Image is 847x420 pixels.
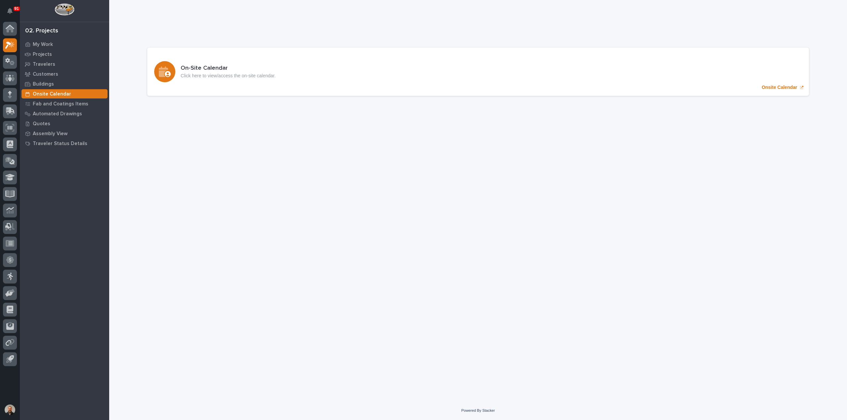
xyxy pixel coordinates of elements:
a: Traveler Status Details [20,138,109,148]
p: Traveler Status Details [33,141,87,147]
p: Onsite Calendar [33,91,71,97]
a: Automated Drawings [20,109,109,119]
p: Click here to view/access the on-site calendar. [181,73,276,79]
div: 02. Projects [25,27,58,35]
a: Projects [20,49,109,59]
div: Notifications91 [8,8,17,19]
p: Customers [33,71,58,77]
a: Fab and Coatings Items [20,99,109,109]
button: Notifications [3,4,17,18]
p: Quotes [33,121,50,127]
img: Workspace Logo [55,3,74,16]
p: 91 [15,6,19,11]
p: Projects [33,52,52,57]
p: Automated Drawings [33,111,82,117]
a: Customers [20,69,109,79]
a: Onsite Calendar [20,89,109,99]
p: Travelers [33,61,55,67]
h3: On-Site Calendar [181,65,276,72]
p: Assembly View [33,131,67,137]
a: Powered By Stacker [461,408,495,412]
a: Onsite Calendar [147,48,809,96]
p: My Work [33,42,53,48]
a: My Work [20,39,109,49]
p: Buildings [33,81,54,87]
a: Buildings [20,79,109,89]
a: Travelers [20,59,109,69]
a: Quotes [20,119,109,129]
button: users-avatar [3,403,17,417]
p: Fab and Coatings Items [33,101,88,107]
p: Onsite Calendar [762,85,797,90]
a: Assembly View [20,129,109,138]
